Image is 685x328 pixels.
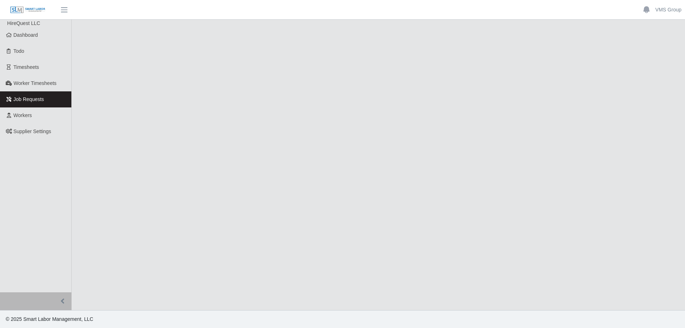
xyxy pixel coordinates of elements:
[14,64,39,70] span: Timesheets
[7,20,40,26] span: HireQuest LLC
[14,112,32,118] span: Workers
[14,32,38,38] span: Dashboard
[14,48,24,54] span: Todo
[6,316,93,322] span: © 2025 Smart Labor Management, LLC
[655,6,681,14] a: VMS Group
[14,128,51,134] span: Supplier Settings
[14,80,56,86] span: Worker Timesheets
[10,6,46,14] img: SLM Logo
[14,96,44,102] span: Job Requests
